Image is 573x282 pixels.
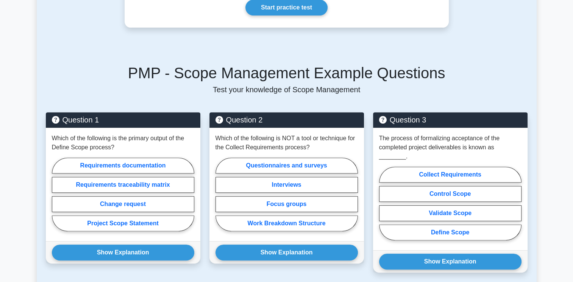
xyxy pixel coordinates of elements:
label: Focus groups [215,196,358,212]
label: Questionnaires and surveys [215,158,358,174]
p: Which of the following is the primary output of the Define Scope process? [52,134,194,152]
label: Control Scope [379,186,521,202]
label: Requirements documentation [52,158,194,174]
label: Validate Scope [379,205,521,221]
label: Work Breakdown Structure [215,215,358,231]
label: Project Scope Statement [52,215,194,231]
label: Interviews [215,177,358,193]
h5: PMP - Scope Management Example Questions [46,64,528,82]
h5: Question 2 [215,115,358,124]
label: Change request [52,196,194,212]
label: Collect Requirements [379,167,521,183]
label: Define Scope [379,225,521,240]
p: The process of formalizing acceptance of the completed project deliverables is known as ________. [379,134,521,161]
button: Show Explanation [52,245,194,260]
h5: Question 1 [52,115,194,124]
p: Test your knowledge of Scope Management [46,85,528,94]
button: Show Explanation [215,245,358,260]
h5: Question 3 [379,115,521,124]
p: Which of the following is NOT a tool or technique for the Collect Requirements process? [215,134,358,152]
label: Requirements traceability matrix [52,177,194,193]
button: Show Explanation [379,254,521,270]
